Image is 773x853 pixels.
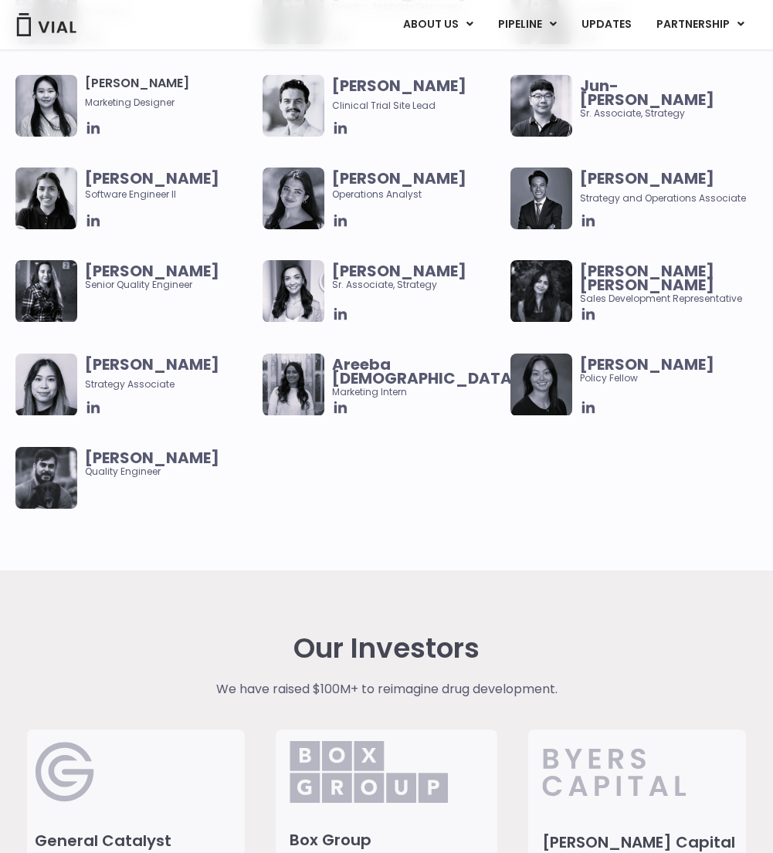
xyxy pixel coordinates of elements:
b: Areeba [DEMOGRAPHIC_DATA] [332,354,520,389]
a: UPDATES [569,12,643,38]
b: [PERSON_NAME] [332,168,466,189]
h3: [PERSON_NAME] [85,75,255,110]
img: Box_Group.png [290,741,448,803]
img: Image of smiling woman named Tanvi [15,168,77,229]
b: Jun-[PERSON_NAME] [580,75,714,110]
img: Smiling woman named Ana [263,260,324,322]
img: Smiling woman named Areeba [263,354,324,415]
a: PIPELINEMenu Toggle [486,12,568,38]
span: Strategy and Operations Associate [580,191,746,205]
a: ABOUT USMenu Toggle [391,12,485,38]
span: Sr. Associate, Strategy [332,264,502,292]
b: [PERSON_NAME] [332,75,466,96]
img: Smiling woman named Claudia [510,354,572,415]
img: Image of smiling man named Glenn [263,75,324,137]
b: [PERSON_NAME] [580,354,714,375]
span: Senior Quality Engineer [85,264,255,292]
a: PARTNERSHIPMenu Toggle [644,12,757,38]
img: Headshot of smiling man named Urann [510,168,572,229]
img: Smiling woman named Yousun [15,75,77,137]
span: Strategy Associate [85,377,175,391]
img: Smiling woman named Harman [510,260,572,322]
b: [PERSON_NAME] [85,260,219,282]
img: Headshot of smiling woman named Sharicka [263,168,324,229]
img: General Catalyst Logo [35,741,96,803]
b: [PERSON_NAME] [85,354,219,375]
img: Image of smiling man named Jun-Goo [510,75,572,137]
span: Sr. Associate, Strategy [580,79,750,120]
span: Marketing Intern [332,357,502,399]
span: Sales Development Representative [580,264,750,306]
span: Marketing Designer [85,96,255,110]
span: Software Engineer II [85,188,176,201]
img: Man smiling posing for picture [15,447,77,509]
span: Policy Fellow [580,357,750,385]
h3: Box Group [290,830,491,850]
img: Vial Logo [15,13,77,36]
span: Quality Engineer [85,451,255,479]
img: Byers_Capital.svg [542,741,738,803]
b: [PERSON_NAME] [PERSON_NAME] [580,260,714,296]
span: Clinical Trial Site Lead [332,99,436,112]
b: [PERSON_NAME] [85,168,219,189]
b: [PERSON_NAME] [580,168,714,189]
h3: General Catalyst [35,831,239,851]
img: Headshot of smiling woman named Vanessa [15,354,77,415]
span: Operations Analyst [332,171,502,201]
h2: Our Investors [293,632,480,665]
h3: [PERSON_NAME] Capital [542,832,746,852]
p: We have raised $100M+ to reimagine drug development. [118,680,655,699]
b: [PERSON_NAME] [85,447,219,469]
b: [PERSON_NAME] [332,260,466,282]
